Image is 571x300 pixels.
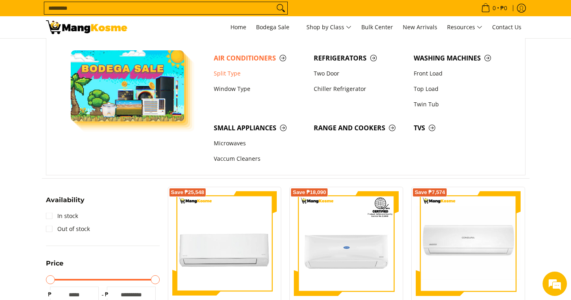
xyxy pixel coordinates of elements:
[46,197,85,203] span: Availability
[210,151,310,167] a: Vaccum Cleaners
[172,191,277,296] img: Toshiba 2 HP New Model Split-Type Inverter Air Conditioner (Class A)
[230,23,246,31] span: Home
[46,290,54,298] span: ₱
[443,16,486,38] a: Resources
[46,20,127,34] img: Bodega Sale Aircon l Mang Kosme: Home Appliances Warehouse Sale Split Type
[210,81,310,97] a: Window Type
[46,209,78,222] a: In stock
[414,53,506,63] span: Washing Machines
[499,5,508,11] span: ₱0
[310,81,410,97] a: Chiller Refrigerator
[416,191,521,296] img: condura-split-type-inverter-air-conditioner-class-b-full-view-mang-kosme
[71,50,185,121] img: Bodega Sale
[492,23,521,31] span: Contact Us
[294,191,399,296] img: Carrier 2.00 HP Crystal 2 Split-Type Air Inverter Conditioner (Class A)
[403,23,437,31] span: New Arrivals
[357,16,397,38] a: Bulk Center
[171,190,204,195] span: Save ₱25,548
[410,81,510,97] a: Top Load
[210,120,310,136] a: Small Appliances
[293,190,326,195] span: Save ₱18,090
[210,66,310,81] a: Split Type
[210,136,310,151] a: Microwaves
[46,197,85,209] summary: Open
[135,16,525,38] nav: Main Menu
[306,22,352,32] span: Shop by Class
[46,260,63,273] summary: Open
[252,16,301,38] a: Bodega Sale
[210,50,310,66] a: Air Conditioners
[226,16,250,38] a: Home
[302,16,356,38] a: Shop by Class
[314,123,406,133] span: Range and Cookers
[488,16,525,38] a: Contact Us
[274,2,287,14] button: Search
[214,123,306,133] span: Small Appliances
[314,53,406,63] span: Refrigerators
[414,123,506,133] span: TVs
[310,120,410,136] a: Range and Cookers
[214,53,306,63] span: Air Conditioners
[103,290,111,298] span: ₱
[361,23,393,31] span: Bulk Center
[310,50,410,66] a: Refrigerators
[491,5,497,11] span: 0
[46,222,90,235] a: Out of stock
[447,22,482,32] span: Resources
[46,260,63,267] span: Price
[399,16,441,38] a: New Arrivals
[410,120,510,136] a: TVs
[410,66,510,81] a: Front Load
[410,50,510,66] a: Washing Machines
[256,22,297,32] span: Bodega Sale
[410,97,510,112] a: Twin Tub
[479,4,510,13] span: •
[310,66,410,81] a: Two Door
[415,190,445,195] span: Save ₱7,574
